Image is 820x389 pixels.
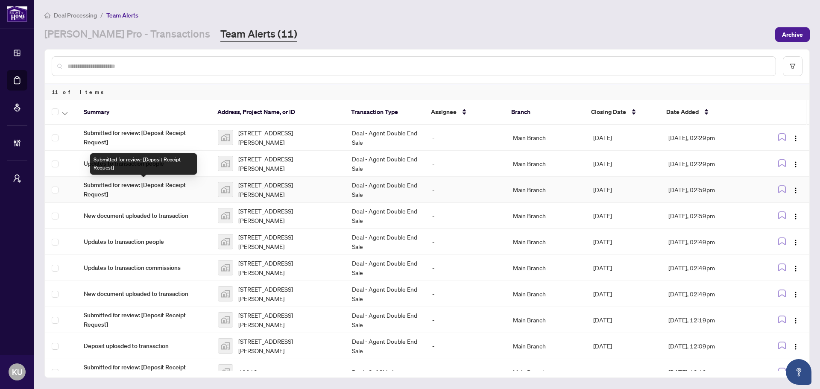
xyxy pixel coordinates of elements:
span: Closing Date [591,107,626,117]
td: - [425,333,506,359]
td: Main Branch [506,281,586,307]
img: thumbnail-img [218,208,233,223]
button: Logo [789,313,802,327]
span: user-switch [13,174,21,183]
span: [STREET_ADDRESS][PERSON_NAME] [238,128,338,147]
img: thumbnail-img [218,260,233,275]
td: Main Branch [506,333,586,359]
td: Deal - Agent Double End Sale [345,177,425,203]
td: - [425,229,506,255]
td: [DATE], 02:29pm [662,125,758,151]
button: Logo [789,261,802,275]
td: Main Branch [506,151,586,177]
img: Logo [792,187,799,194]
img: thumbnail-img [218,365,233,379]
img: thumbnail-img [218,156,233,171]
td: [DATE] [586,151,662,177]
img: Logo [792,161,799,168]
img: logo [7,6,27,22]
img: Logo [792,213,799,220]
td: [DATE] [586,307,662,333]
button: Logo [789,339,802,353]
th: Address, Project Name, or ID [211,100,344,125]
td: - [425,203,506,229]
span: New document uploaded to transaction [84,289,204,298]
button: Logo [789,157,802,170]
span: Submitted for review: [Deposit Receipt Request] [84,310,204,329]
td: [DATE] [586,281,662,307]
td: [DATE], 12:19pm [662,359,758,385]
button: Logo [789,131,802,144]
td: [DATE], 02:49pm [662,255,758,281]
td: - [425,255,506,281]
span: [STREET_ADDRESS][PERSON_NAME] [238,284,338,303]
img: Logo [792,343,799,350]
td: [DATE], 02:59pm [662,203,758,229]
img: Logo [792,239,799,246]
span: Submitted for review: [Deposit Receipt Request] [84,363,204,381]
td: - [425,307,506,333]
button: Logo [789,235,802,249]
td: [DATE], 12:09pm [662,333,758,359]
span: Deposit uploaded to transaction [84,341,204,351]
th: Closing Date [584,100,659,125]
td: Deal - Agent Double End Sale [345,333,425,359]
td: - [425,177,506,203]
span: Team Alerts [106,12,138,19]
th: Date Added [659,100,756,125]
button: Logo [789,183,802,196]
button: Logo [789,287,802,301]
img: thumbnail-img [218,339,233,353]
td: Deal - Agent Double End Sale [345,281,425,307]
td: [DATE], 12:19pm [662,307,758,333]
th: Assignee [424,100,504,125]
span: Date Added [666,107,699,117]
span: [STREET_ADDRESS][PERSON_NAME] [238,154,338,173]
img: Logo [792,291,799,298]
td: - [425,151,506,177]
td: [DATE], 02:29pm [662,151,758,177]
span: Updates to transaction commissions [84,263,204,272]
td: Main Branch [506,177,586,203]
td: Deal - Agent Double End Sale [345,307,425,333]
td: Main Branch [506,125,586,151]
button: Open asap [786,359,811,385]
img: Logo [792,265,799,272]
span: Deal Processing [54,12,97,19]
td: Main Branch [506,255,586,281]
th: Branch [504,100,585,125]
td: Deal - Agent Double End Sale [345,151,425,177]
td: - [425,359,506,385]
button: Archive [775,27,810,42]
span: [STREET_ADDRESS][PERSON_NAME] [238,232,338,251]
span: New document uploaded to transaction [84,211,204,220]
th: Transaction Type [344,100,425,125]
td: - [425,125,506,151]
td: Main Branch [506,359,586,385]
img: thumbnail-img [218,287,233,301]
img: thumbnail-img [218,182,233,197]
a: [PERSON_NAME] Pro - Transactions [44,27,210,42]
img: Logo [792,135,799,142]
td: - [586,359,662,385]
th: Summary [77,100,211,125]
td: [DATE] [586,125,662,151]
td: - [425,281,506,307]
span: Assignee [431,107,457,117]
span: Submitted for review: [Deposit Receipt Request] [84,180,204,199]
a: Team Alerts (11) [220,27,297,42]
span: [STREET_ADDRESS][PERSON_NAME] [238,180,338,199]
span: home [44,12,50,18]
td: Main Branch [506,203,586,229]
td: Deal - Agent Double End Sale [345,255,425,281]
td: Main Branch [506,229,586,255]
td: [DATE], 02:49pm [662,229,758,255]
span: 10012 [238,367,258,377]
td: [DATE] [586,229,662,255]
span: Submitted for review: [Deposit Receipt Request] [84,128,204,147]
td: Main Branch [506,307,586,333]
td: [DATE] [586,255,662,281]
td: [DATE] [586,203,662,229]
span: [STREET_ADDRESS][PERSON_NAME] [238,206,338,225]
span: Updates to transaction people [84,237,204,246]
